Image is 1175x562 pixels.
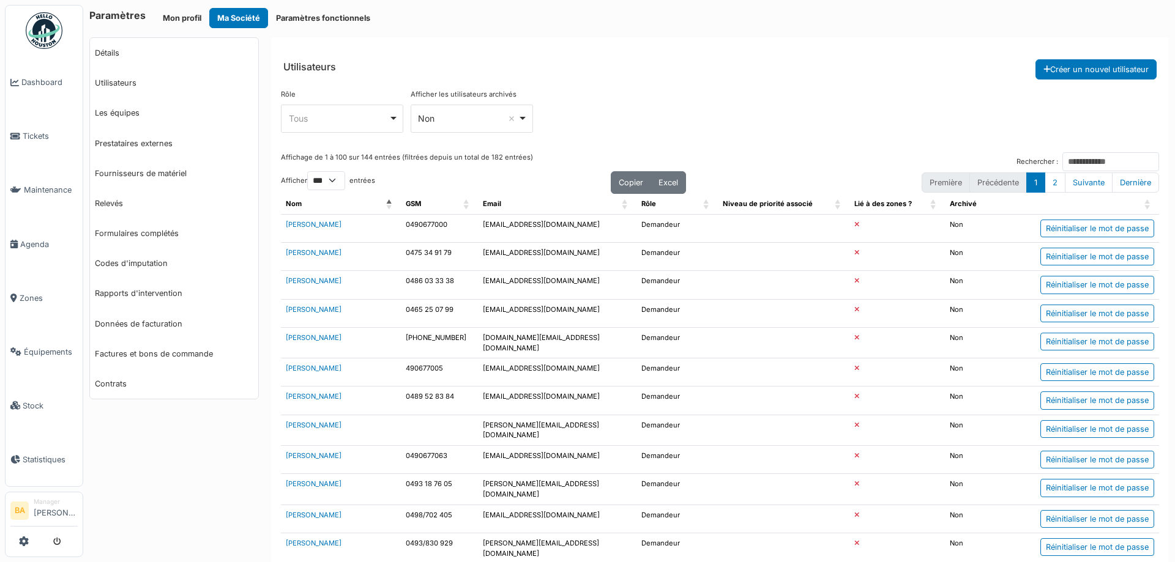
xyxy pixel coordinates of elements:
button: Next [1065,172,1113,193]
td: [EMAIL_ADDRESS][DOMAIN_NAME] [478,446,637,474]
div: Réinitialiser le mot de passe [1040,333,1154,350]
img: Badge_color-CXgf-gQk.svg [26,12,62,49]
span: Lié à des zones ? [854,199,912,208]
a: Données de facturation [90,309,258,339]
div: Réinitialiser le mot de passe [1040,538,1154,556]
span: Agenda [20,238,78,250]
a: Statistiques [6,432,83,486]
a: Stock [6,379,83,432]
td: Demandeur [636,415,717,446]
a: [PERSON_NAME] [286,392,341,401]
td: 0475 34 91 79 [401,243,477,271]
a: Fournisseurs de matériel [90,158,258,188]
a: [PERSON_NAME] [286,305,341,314]
td: [EMAIL_ADDRESS][DOMAIN_NAME] [478,243,637,271]
label: Rechercher : [1016,157,1058,167]
div: Manager [34,497,78,506]
div: Réinitialiser le mot de passe [1040,363,1154,381]
td: Non [945,415,1011,446]
a: [PERSON_NAME] [286,511,341,519]
a: [PERSON_NAME] [286,421,341,429]
td: Demandeur [636,358,717,386]
button: Créer un nouvel utilisateur [1035,59,1157,79]
div: Réinitialiser le mot de passe [1040,391,1154,409]
div: Affichage de 1 à 100 sur 144 entrées (filtrées depuis un total de 182 entrées) [281,152,533,171]
td: Non [945,271,1011,299]
td: Demandeur [636,271,717,299]
span: Copier [619,178,643,187]
a: Les équipes [90,98,258,128]
td: [DOMAIN_NAME][EMAIL_ADDRESS][DOMAIN_NAME] [478,327,637,358]
a: Relevés [90,188,258,218]
span: Niveau de priorité associé : Activate to sort [835,194,842,214]
td: Non [945,446,1011,474]
div: Réinitialiser le mot de passe [1040,510,1154,528]
td: 0490677063 [401,446,477,474]
button: Ma Société [209,8,268,28]
span: Stock [23,400,78,412]
td: [EMAIL_ADDRESS][DOMAIN_NAME] [478,299,637,327]
td: Demandeur [636,243,717,271]
span: Nom [286,199,302,208]
td: 0465 25 07 99 [401,299,477,327]
button: Mon profil [155,8,209,28]
a: [PERSON_NAME] [286,248,341,257]
span: GSM [406,199,421,208]
a: [PERSON_NAME] [286,539,341,547]
a: Contrats [90,369,258,399]
label: Afficher entrées [281,171,375,190]
a: Paramètres fonctionnels [268,8,378,28]
select: Afficherentrées [307,171,345,190]
span: Lié à des zones ?: Activate to sort [930,194,938,214]
td: Demandeur [636,327,717,358]
td: Non [945,505,1011,533]
a: Détails [90,38,258,68]
td: [EMAIL_ADDRESS][DOMAIN_NAME] [478,358,637,386]
a: Factures et bons de commande [90,339,258,369]
li: [PERSON_NAME] [34,497,78,523]
td: 0486 03 33 38 [401,271,477,299]
span: GSM: Activate to sort [463,194,471,214]
div: Réinitialiser le mot de passe [1040,248,1154,265]
label: Afficher les utilisateurs archivés [411,89,517,100]
span: Email [483,199,501,208]
label: Rôle [281,89,296,100]
a: Codes d'imputation [90,248,258,278]
span: Statistiques [23,454,78,465]
h6: Paramètres [89,10,146,21]
a: [PERSON_NAME] [286,451,341,460]
div: Réinitialiser le mot de passe [1040,220,1154,237]
span: Email: Activate to sort [622,194,629,214]
a: [PERSON_NAME] [286,276,341,285]
span: Rôle [641,199,656,208]
a: Tickets [6,109,83,163]
td: Demandeur [636,214,717,242]
a: Agenda [6,217,83,271]
a: [PERSON_NAME] [286,333,341,342]
button: Copier [611,171,651,194]
td: [EMAIL_ADDRESS][DOMAIN_NAME] [478,271,637,299]
td: 0490677000 [401,214,477,242]
span: Nom: Activate to invert sorting [386,194,394,214]
button: Excel [651,171,686,194]
td: [PERSON_NAME][EMAIL_ADDRESS][DOMAIN_NAME] [478,474,637,505]
h6: Utilisateurs [283,61,336,73]
span: Équipements [24,346,78,358]
a: Maintenance [6,163,83,217]
td: Demandeur [636,446,717,474]
button: 2 [1045,172,1065,193]
a: Utilisateurs [90,68,258,98]
td: Non [945,474,1011,505]
td: 0493 18 76 05 [401,474,477,505]
a: [PERSON_NAME] [286,479,341,488]
button: Last [1112,172,1159,193]
a: Dashboard [6,56,83,109]
span: Dashboard [21,76,78,88]
a: Rapports d'intervention [90,278,258,308]
span: Archivé [950,199,977,208]
td: Non [945,243,1011,271]
nav: pagination [922,172,1159,193]
span: Tickets [23,130,78,142]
